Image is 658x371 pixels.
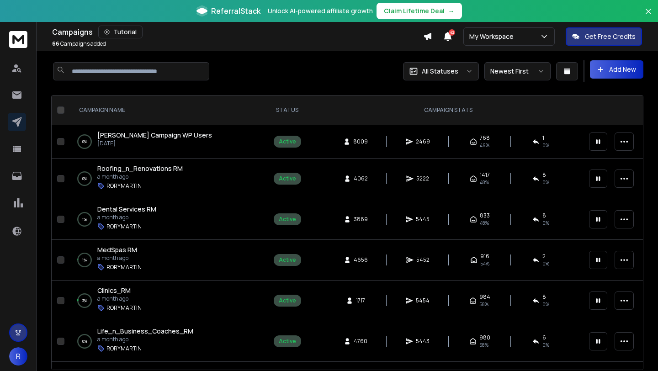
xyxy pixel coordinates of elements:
[52,40,106,48] p: Campaigns added
[106,223,142,230] p: RORYMARTIN
[82,137,87,146] p: 0 %
[97,131,212,140] a: [PERSON_NAME] Campaign WP Users
[97,336,193,343] p: a month ago
[416,297,430,304] span: 5454
[106,345,142,352] p: RORYMARTIN
[52,40,59,48] span: 66
[97,214,156,221] p: a month ago
[9,347,27,366] button: R
[97,205,156,214] a: Dental Services RM
[480,212,490,219] span: 833
[377,3,462,19] button: Claim Lifetime Deal→
[97,286,131,295] a: Clinics_RM
[479,293,490,301] span: 984
[82,337,87,346] p: 0 %
[97,295,142,302] p: a month ago
[642,5,654,27] button: Close banner
[279,216,296,223] div: Active
[313,95,584,125] th: CAMPAIGN STATS
[68,95,261,125] th: CAMPAIGN NAME
[97,327,193,335] span: Life_n_Business_Coaches_RM
[542,142,549,149] span: 0 %
[480,142,489,149] span: 49 %
[97,164,183,173] a: Roofing_n_Renovations RM
[480,219,489,227] span: 48 %
[416,216,430,223] span: 5445
[542,171,546,179] span: 8
[542,293,546,301] span: 8
[68,199,261,240] td: 1%Dental Services RMa month agoRORYMARTIN
[416,175,429,182] span: 5222
[542,253,546,260] span: 2
[68,125,261,159] td: 0%[PERSON_NAME] Campaign WP Users[DATE]
[480,179,489,186] span: 48 %
[542,179,549,186] span: 0 %
[416,138,430,145] span: 2469
[542,341,549,349] span: 0 %
[356,297,365,304] span: 1717
[68,281,261,321] td: 3%Clinics_RMa month agoRORYMARTIN
[566,27,642,46] button: Get Free Credits
[542,301,549,308] span: 0 %
[279,175,296,182] div: Active
[98,26,143,38] button: Tutorial
[480,253,489,260] span: 916
[479,301,488,308] span: 58 %
[542,134,544,142] span: 1
[542,260,549,267] span: 0 %
[354,175,368,182] span: 4062
[590,60,643,79] button: Add New
[52,26,423,38] div: Campaigns
[353,138,368,145] span: 8009
[416,338,430,345] span: 5443
[97,254,142,262] p: a month ago
[211,5,260,16] span: ReferralStack
[542,219,549,227] span: 0 %
[68,159,261,199] td: 0%Roofing_n_Renovations RMa month agoRORYMARTIN
[97,245,137,254] a: MedSpas RM
[97,327,193,336] a: Life_n_Business_Coaches_RM
[268,6,373,16] p: Unlock AI-powered affiliate growth
[68,240,261,281] td: 1%MedSpas RMa month agoRORYMARTIN
[261,95,313,125] th: STATUS
[542,212,546,219] span: 8
[416,256,430,264] span: 5452
[354,216,368,223] span: 3869
[542,334,546,341] span: 6
[279,338,296,345] div: Active
[82,174,87,183] p: 0 %
[68,321,261,362] td: 0%Life_n_Business_Coaches_RMa month agoRORYMARTIN
[279,256,296,264] div: Active
[97,140,212,147] p: [DATE]
[82,215,87,224] p: 1 %
[480,171,490,179] span: 1417
[106,304,142,312] p: RORYMARTIN
[82,296,87,305] p: 3 %
[106,264,142,271] p: RORYMARTIN
[354,256,368,264] span: 4656
[449,29,455,36] span: 42
[279,138,296,145] div: Active
[97,173,183,180] p: a month ago
[484,62,551,80] button: Newest First
[354,338,367,345] span: 4760
[422,67,458,76] p: All Statuses
[480,134,490,142] span: 768
[106,182,142,190] p: RORYMARTIN
[448,6,455,16] span: →
[97,205,156,213] span: Dental Services RM
[469,32,517,41] p: My Workspace
[585,32,636,41] p: Get Free Credits
[479,341,488,349] span: 58 %
[279,297,296,304] div: Active
[97,131,212,139] span: [PERSON_NAME] Campaign WP Users
[479,334,490,341] span: 980
[480,260,489,267] span: 54 %
[82,255,87,265] p: 1 %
